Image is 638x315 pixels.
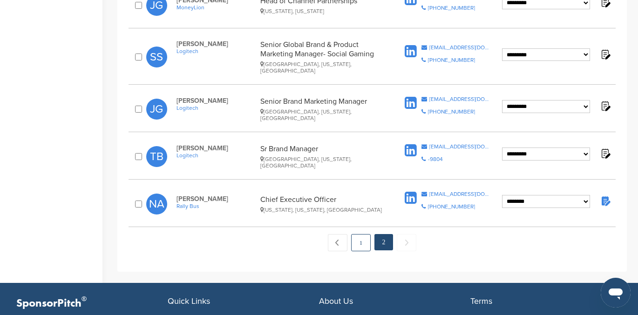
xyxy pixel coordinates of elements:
[16,297,168,310] p: SponsorPitch
[176,144,256,152] span: [PERSON_NAME]
[81,293,87,305] span: ®
[260,108,385,121] div: [GEOGRAPHIC_DATA], [US_STATE], [GEOGRAPHIC_DATA]
[176,105,256,111] a: Logitech
[260,8,385,14] div: [US_STATE], [US_STATE]
[176,203,256,209] a: Rally Bus
[146,47,167,67] span: SS
[429,144,491,149] div: [EMAIL_ADDRESS][DOMAIN_NAME]
[429,45,491,50] div: [EMAIL_ADDRESS][DOMAIN_NAME]
[146,99,167,120] span: JG
[260,61,385,74] div: [GEOGRAPHIC_DATA], [US_STATE], [GEOGRAPHIC_DATA]
[260,195,385,213] div: Chief Executive Officer
[176,48,256,54] a: Logitech
[601,278,631,308] iframe: Button to launch messaging window
[176,195,256,203] span: [PERSON_NAME]
[176,40,256,48] span: [PERSON_NAME]
[176,152,256,159] a: Logitech
[260,156,385,169] div: [GEOGRAPHIC_DATA], [US_STATE], [GEOGRAPHIC_DATA]
[260,207,385,213] div: [US_STATE], [US_STATE], [GEOGRAPHIC_DATA]
[146,194,167,214] span: NA
[146,146,167,167] span: TB
[351,234,371,251] a: 1
[599,147,611,159] img: Notes
[429,96,491,102] div: [EMAIL_ADDRESS][DOMAIN_NAME]
[599,195,611,207] img: Notes fill
[599,100,611,112] img: Notes
[168,296,210,306] span: Quick Links
[599,48,611,60] img: Notes
[319,296,353,306] span: About Us
[428,204,475,209] div: [PHONE_NUMBER]
[176,97,256,105] span: [PERSON_NAME]
[260,40,385,74] div: Senior Global Brand & Product Marketing Manager- Social Gaming
[176,4,256,11] a: MoneyLion
[428,156,443,162] div: -9804
[328,234,347,251] a: ← Previous
[428,57,475,63] div: [PHONE_NUMBER]
[260,144,385,169] div: Sr Brand Manager
[470,296,492,306] span: Terms
[260,97,385,121] div: Senior Brand Marketing Manager
[397,234,416,251] span: Next →
[429,191,491,197] div: [EMAIL_ADDRESS][DOMAIN_NAME]
[428,5,475,11] div: [PHONE_NUMBER]
[428,109,475,114] div: [PHONE_NUMBER]
[374,234,393,250] em: 2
